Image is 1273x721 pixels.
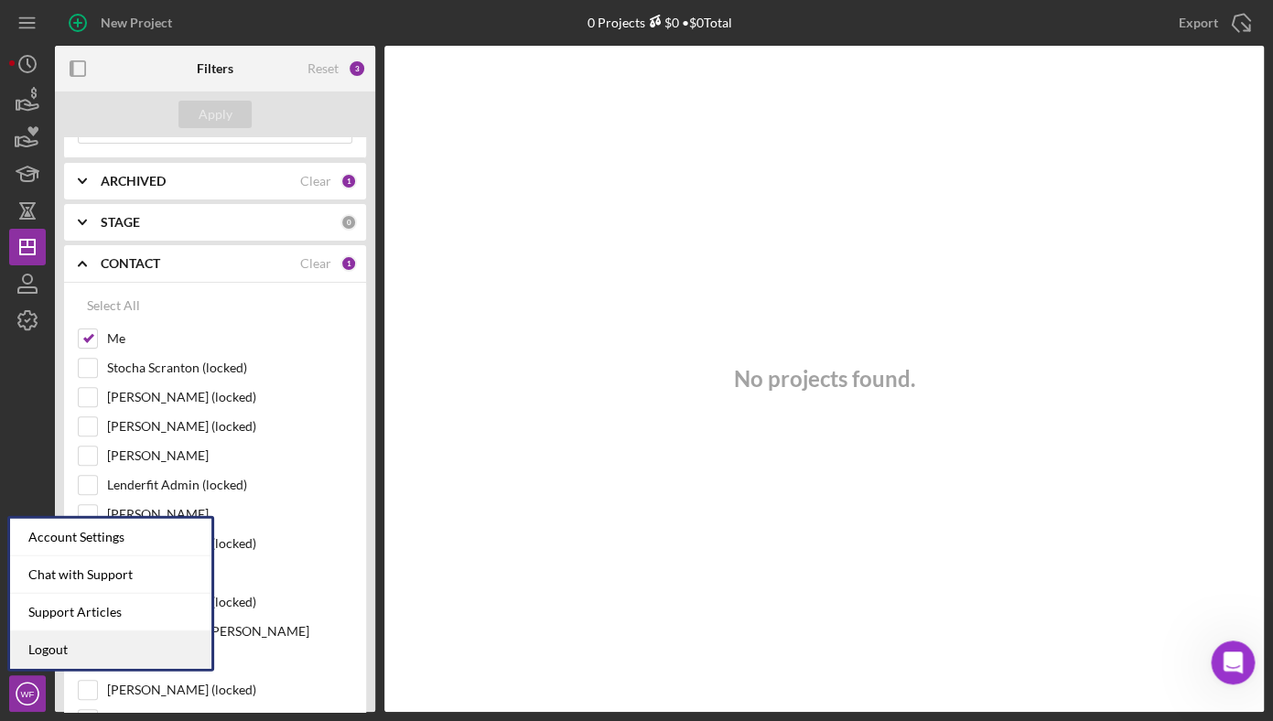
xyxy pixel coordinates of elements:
label: [PERSON_NAME] [107,447,352,465]
label: [PERSON_NAME] (locked) [107,388,352,406]
button: Apply [178,101,252,128]
div: 1 [340,255,357,272]
div: 3 [348,59,366,78]
div: New Project [101,5,172,41]
div: Account Settings [10,519,211,556]
label: Lenderfit Admin (locked) [107,476,352,494]
text: WF [21,689,35,699]
a: Logout [10,631,211,669]
button: New Project [55,5,190,41]
div: Reset [307,61,339,76]
div: Apply [199,101,232,128]
label: [PERSON_NAME] (locked) [107,593,352,611]
div: Chat with Support [10,556,211,594]
b: Filters [197,61,233,76]
label: Me [107,329,352,348]
button: WF [9,675,46,712]
div: Export [1179,5,1218,41]
label: [PERSON_NAME] [107,564,352,582]
button: Select All [78,287,149,324]
button: Export [1160,5,1264,41]
b: CONTACT [101,256,160,271]
div: Select All [87,287,140,324]
label: [PERSON_NAME] (locked) [107,534,352,553]
label: [PERSON_NAME] [107,505,352,523]
label: [PERSON_NAME] [107,651,352,670]
a: Support Articles [10,594,211,631]
b: ARCHIVED [101,174,166,188]
div: 0 [340,214,357,231]
label: [PERSON_NAME] (locked) [107,681,352,699]
div: Clear [300,174,331,188]
iframe: Intercom live chat [1211,640,1255,684]
div: $0 [644,15,678,30]
h3: No projects found. [734,366,915,392]
label: [PERSON_NAME] (locked) [107,417,352,436]
div: 0 Projects • $0 Total [587,15,731,30]
label: bcl.of.[US_STATE] [PERSON_NAME] [107,622,352,640]
div: 1 [340,173,357,189]
b: STAGE [101,215,140,230]
div: Clear [300,256,331,271]
label: Stocha Scranton (locked) [107,359,352,377]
